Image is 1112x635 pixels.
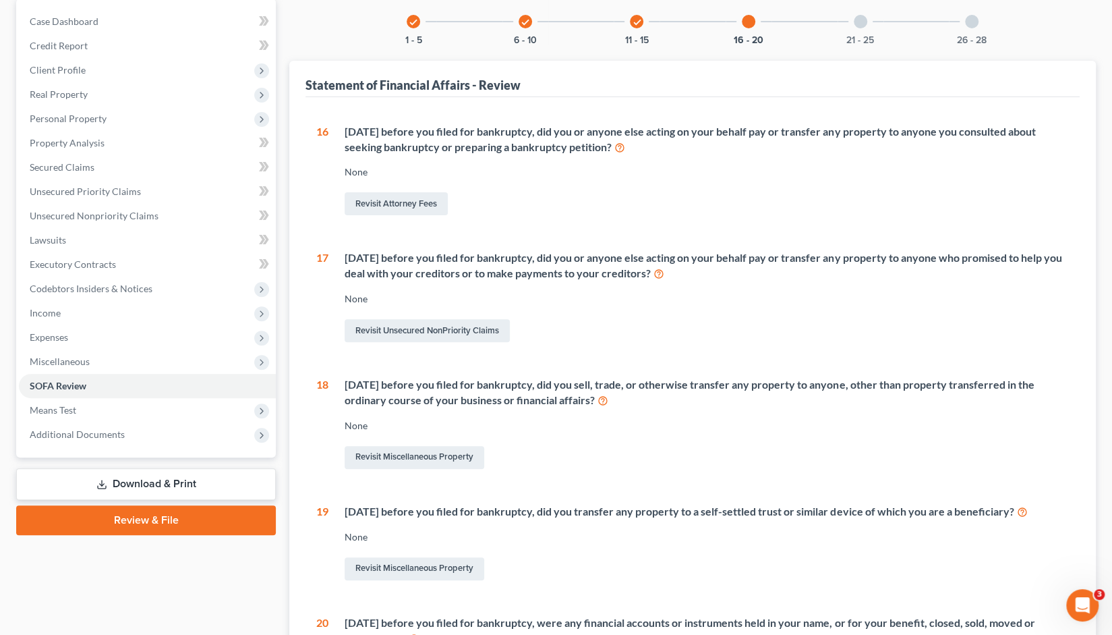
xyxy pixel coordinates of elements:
[316,504,328,583] div: 19
[409,18,418,27] i: check
[30,404,76,416] span: Means Test
[19,204,276,228] a: Unsecured Nonpriority Claims
[16,468,276,500] a: Download & Print
[30,16,98,27] span: Case Dashboard
[316,377,328,472] div: 18
[19,34,276,58] a: Credit Report
[30,40,88,51] span: Credit Report
[30,356,90,367] span: Miscellaneous
[30,331,68,343] span: Expenses
[345,419,1069,433] div: None
[30,307,61,319] span: Income
[625,36,649,45] button: 11 - 15
[405,36,422,45] button: 1 - 5
[30,429,125,440] span: Additional Documents
[345,319,510,342] a: Revisit Unsecured NonPriority Claims
[345,504,1069,520] div: [DATE] before you filed for bankruptcy, did you transfer any property to a self-settled trust or ...
[30,88,88,100] span: Real Property
[30,210,158,221] span: Unsecured Nonpriority Claims
[19,131,276,155] a: Property Analysis
[1094,589,1105,600] span: 3
[30,234,66,246] span: Lawsuits
[316,124,328,219] div: 16
[16,505,276,535] a: Review & File
[19,9,276,34] a: Case Dashboard
[30,283,152,294] span: Codebtors Insiders & Notices
[734,36,763,45] button: 16 - 20
[957,36,987,45] button: 26 - 28
[19,252,276,277] a: Executory Contracts
[19,180,276,204] a: Unsecured Priority Claims
[19,155,276,180] a: Secured Claims
[345,446,484,469] a: Revisit Miscellaneous Property
[30,380,86,391] span: SOFA Review
[30,161,94,173] span: Secured Claims
[632,18,641,27] i: check
[1066,589,1099,622] iframe: Intercom live chat
[345,192,448,215] a: Revisit Attorney Fees
[316,250,328,345] div: 17
[30,258,116,270] span: Executory Contracts
[345,250,1069,281] div: [DATE] before you filed for bankruptcy, did you or anyone else acting on your behalf pay or trans...
[345,124,1069,155] div: [DATE] before you filed for bankruptcy, did you or anyone else acting on your behalf pay or trans...
[345,377,1069,408] div: [DATE] before you filed for bankruptcy, did you sell, trade, or otherwise transfer any property t...
[514,36,537,45] button: 6 - 10
[521,18,530,27] i: check
[345,165,1069,179] div: None
[19,228,276,252] a: Lawsuits
[30,113,107,124] span: Personal Property
[345,292,1069,306] div: None
[846,36,874,45] button: 21 - 25
[345,557,484,580] a: Revisit Miscellaneous Property
[19,374,276,398] a: SOFA Review
[305,77,521,93] div: Statement of Financial Affairs - Review
[30,186,141,197] span: Unsecured Priority Claims
[30,137,105,148] span: Property Analysis
[345,530,1069,544] div: None
[30,64,86,76] span: Client Profile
